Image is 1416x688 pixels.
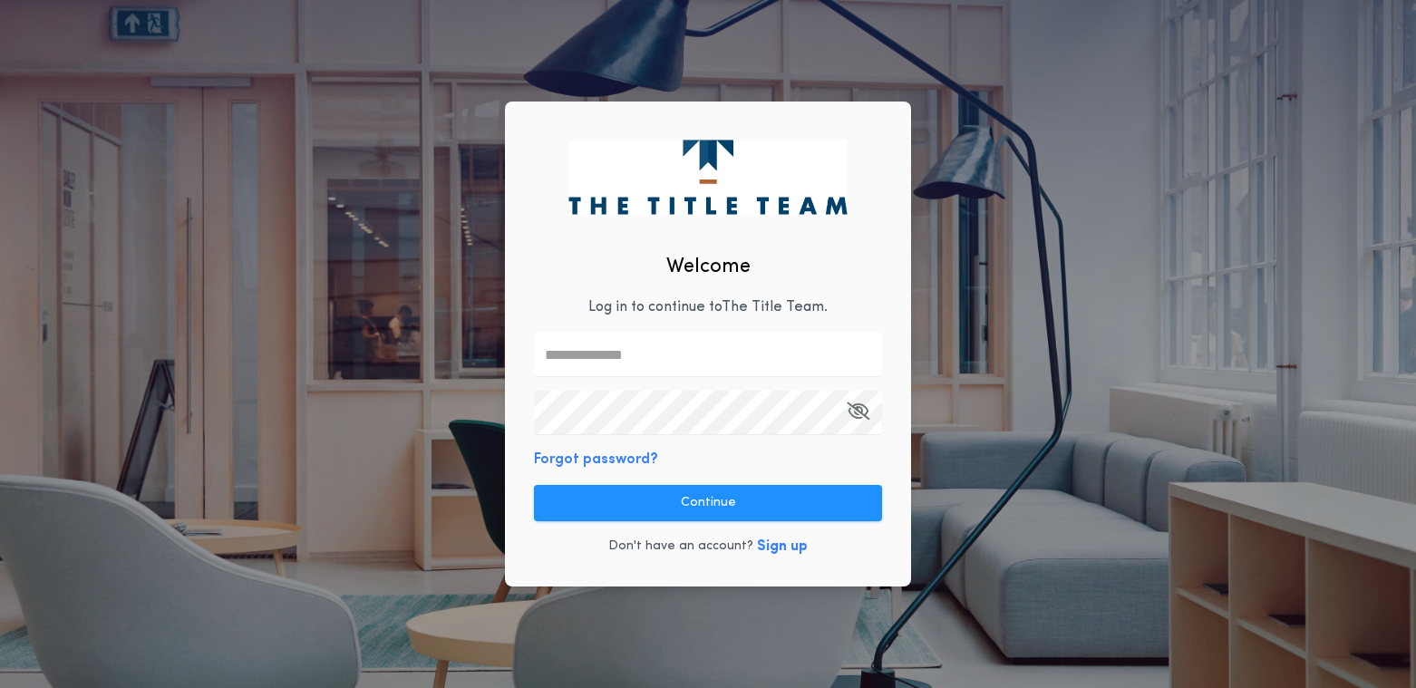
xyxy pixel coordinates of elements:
[534,485,882,521] button: Continue
[608,538,753,556] p: Don't have an account?
[666,252,751,282] h2: Welcome
[757,536,808,557] button: Sign up
[568,140,847,214] img: logo
[588,296,828,318] p: Log in to continue to The Title Team .
[534,449,658,470] button: Forgot password?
